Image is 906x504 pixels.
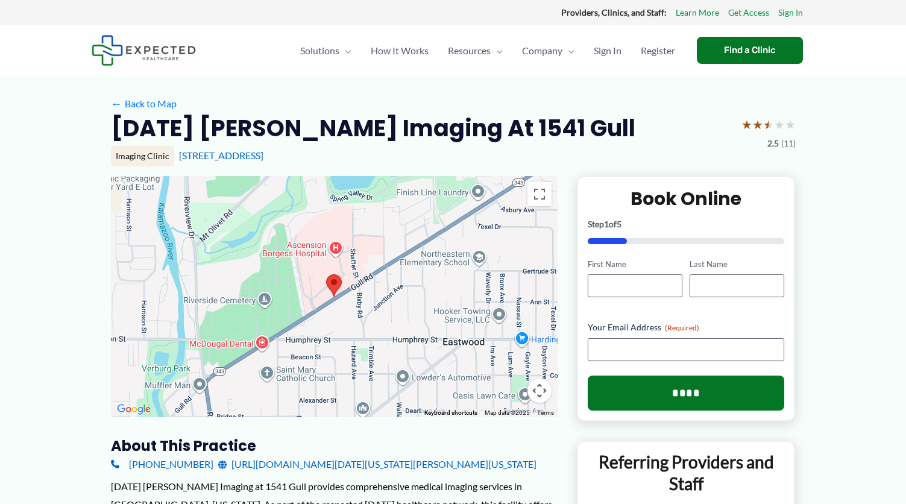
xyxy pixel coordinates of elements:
a: ResourcesMenu Toggle [438,30,512,72]
a: [PHONE_NUMBER] [111,455,213,473]
p: Referring Providers and Staff [587,451,785,495]
button: Toggle fullscreen view [527,182,552,206]
h2: Book Online [588,187,785,210]
a: Terms (opens in new tab) [537,409,554,416]
span: ← [111,98,122,109]
img: Google [114,402,154,417]
button: Keyboard shortcuts [424,409,477,417]
a: SolutionsMenu Toggle [291,30,361,72]
button: Map camera controls [527,379,552,403]
span: Solutions [300,30,339,72]
span: Sign In [594,30,621,72]
img: Expected Healthcare Logo - side, dark font, small [92,35,196,66]
a: Open this area in Google Maps (opens a new window) [114,402,154,417]
span: (11) [781,136,796,151]
a: Learn More [676,5,719,20]
span: ★ [785,113,796,136]
label: Last Name [690,259,784,270]
span: Register [641,30,675,72]
div: Imaging Clinic [111,146,174,166]
span: 5 [617,219,621,229]
a: Get Access [728,5,769,20]
span: 1 [604,219,609,229]
a: [STREET_ADDRESS] [179,150,263,161]
label: Your Email Address [588,321,785,333]
span: Menu Toggle [339,30,351,72]
a: [URL][DOMAIN_NAME][DATE][US_STATE][PERSON_NAME][US_STATE] [218,455,536,473]
span: (Required) [665,323,699,332]
a: Find a Clinic [697,37,803,64]
span: 2.5 [767,136,779,151]
label: First Name [588,259,682,270]
a: ←Back to Map [111,95,177,113]
nav: Primary Site Navigation [291,30,685,72]
span: ★ [752,113,763,136]
h3: About this practice [111,436,558,455]
strong: Providers, Clinics, and Staff: [561,7,667,17]
a: How It Works [361,30,438,72]
a: Sign In [778,5,803,20]
span: ★ [763,113,774,136]
span: Menu Toggle [562,30,574,72]
a: CompanyMenu Toggle [512,30,584,72]
span: ★ [741,113,752,136]
span: ★ [774,113,785,136]
span: Company [522,30,562,72]
span: How It Works [371,30,429,72]
span: Menu Toggle [491,30,503,72]
span: Map data ©2025 [485,409,530,416]
p: Step of [588,220,785,228]
span: Resources [448,30,491,72]
a: Sign In [584,30,631,72]
a: Register [631,30,685,72]
h2: [DATE] [PERSON_NAME] Imaging at 1541 Gull [111,113,635,143]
